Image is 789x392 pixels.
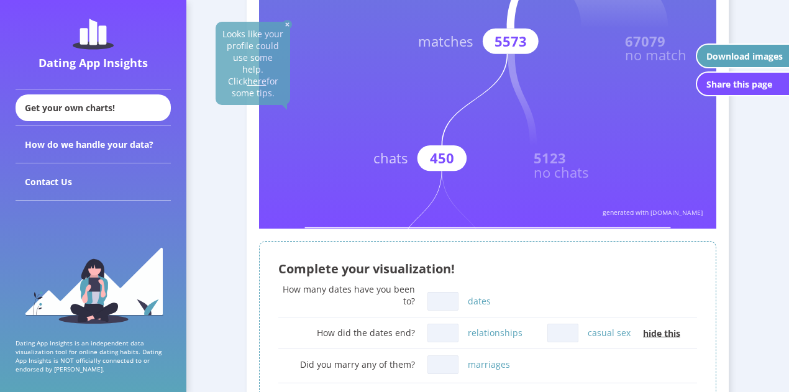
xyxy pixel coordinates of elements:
[283,20,292,29] img: close-solid-white.82ef6a3c.svg
[643,327,680,339] span: hide this
[468,327,522,339] label: relationships
[603,208,703,217] text: generated with [DOMAIN_NAME]
[706,78,772,90] div: Share this page
[706,50,783,62] div: Download images
[588,327,631,339] label: casual sex
[430,149,454,168] text: 450
[625,32,665,50] text: 67079
[16,94,171,121] div: Get your own charts!
[278,260,697,277] div: Complete your visualization!
[468,358,510,370] label: marriages
[625,45,686,64] text: no match
[278,358,415,370] div: Did you marry any of them?
[468,295,491,307] label: dates
[418,32,473,50] text: matches
[73,19,114,50] img: dating-app-insights-logo.5abe6921.svg
[247,75,267,87] u: here
[16,163,171,201] div: Contact Us
[222,28,283,99] a: Looks like your profile could use some help. Clickherefor some tips.
[495,32,527,50] text: 5573
[696,71,789,96] button: Share this page
[696,43,789,68] button: Download images
[534,149,566,168] text: 5123
[16,126,171,163] div: How do we handle your data?
[534,163,589,181] text: no chats
[24,246,163,324] img: sidebar_girl.91b9467e.svg
[278,327,415,339] div: How did the dates end?
[373,149,408,168] text: chats
[19,55,168,70] div: Dating App Insights
[16,339,171,373] p: Dating App Insights is an independent data visualization tool for online dating habits. Dating Ap...
[278,283,415,307] div: How many dates have you been to?
[222,28,283,99] span: Looks like your profile could use some help. Click for some tips.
